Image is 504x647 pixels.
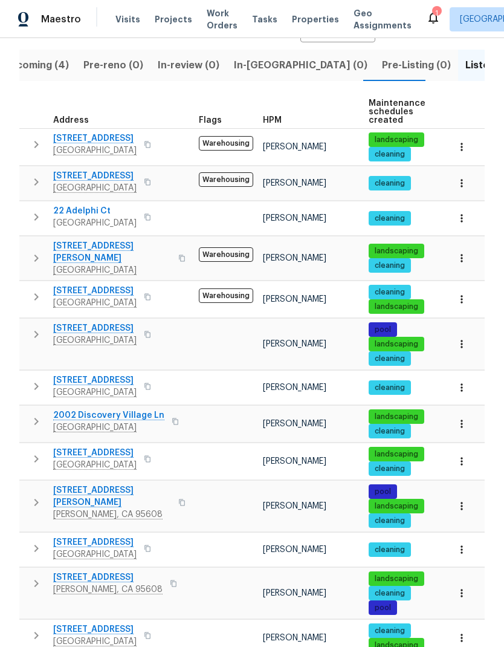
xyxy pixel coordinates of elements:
span: cleaning [370,626,410,636]
span: [PERSON_NAME] [263,340,326,348]
span: landscaping [370,574,423,584]
span: [PERSON_NAME] [263,383,326,392]
span: landscaping [370,302,423,312]
span: cleaning [370,354,410,364]
span: [PERSON_NAME] [263,502,326,510]
span: landscaping [370,246,423,256]
span: cleaning [370,261,410,271]
span: Upcoming (4) [3,57,69,74]
span: [PERSON_NAME] [263,143,326,151]
span: Warehousing [199,136,253,151]
span: Visits [115,13,140,25]
span: pool [370,325,396,335]
span: pool [370,487,396,497]
span: cleaning [370,464,410,474]
span: 22 Adelphi Ct [53,205,137,217]
span: cleaning [370,383,410,393]
span: [PERSON_NAME] [263,420,326,428]
span: Maestro [41,13,81,25]
span: pool [370,603,396,613]
span: Address [53,116,89,125]
span: [PERSON_NAME] [263,214,326,223]
span: [PERSON_NAME] [263,589,326,597]
span: Projects [155,13,192,25]
span: landscaping [370,339,423,350]
span: [PERSON_NAME] [263,457,326,466]
span: Work Orders [207,7,237,31]
span: cleaning [370,178,410,189]
span: Geo Assignments [354,7,412,31]
span: Tasks [252,15,277,24]
span: landscaping [370,135,423,145]
span: cleaning [370,213,410,224]
span: Pre-reno (0) [83,57,143,74]
span: cleaning [370,545,410,555]
span: landscaping [370,412,423,422]
div: 1 [432,7,441,19]
span: [PERSON_NAME] [263,254,326,262]
span: cleaning [370,149,410,160]
span: Pre-Listing (0) [382,57,451,74]
span: Maintenance schedules created [369,99,425,125]
span: In-review (0) [158,57,219,74]
span: Warehousing [199,247,253,262]
span: landscaping [370,449,423,460]
span: Warehousing [199,172,253,187]
span: cleaning [370,516,410,526]
span: [PERSON_NAME] [263,545,326,554]
span: [PERSON_NAME] [263,295,326,304]
span: Warehousing [199,288,253,303]
span: [GEOGRAPHIC_DATA] [53,217,137,229]
span: Properties [292,13,339,25]
span: In-[GEOGRAPHIC_DATA] (0) [234,57,367,74]
span: Flags [199,116,222,125]
span: cleaning [370,426,410,437]
span: landscaping [370,501,423,512]
span: cleaning [370,287,410,297]
span: HPM [263,116,282,125]
span: cleaning [370,588,410,599]
span: [PERSON_NAME] [263,179,326,187]
span: [PERSON_NAME] [263,634,326,642]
